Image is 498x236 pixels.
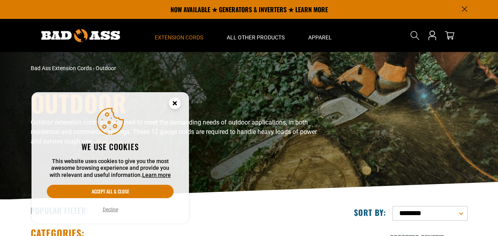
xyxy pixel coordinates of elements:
[31,205,89,216] h2: Popular Filter:
[41,29,120,42] img: Bad Ass Extension Cords
[31,92,189,224] aside: Cookie Consent
[47,158,174,179] p: This website uses cookies to give you the most awesome browsing experience and provide you with r...
[31,119,317,145] span: Outdoor extension cords are designed to meet the demanding needs of outdoor applications, in both...
[100,206,120,214] button: Decline
[308,34,332,41] span: Apparel
[47,141,174,152] h2: We use cookies
[215,19,296,52] summary: All Other Products
[31,65,92,71] a: Bad Ass Extension Cords
[96,65,116,71] span: Outdoor
[409,29,421,42] summary: Search
[142,172,171,178] a: Learn more
[296,19,344,52] summary: Apparel
[354,207,386,217] label: Sort by:
[31,91,318,115] h1: Outdoor
[143,19,215,52] summary: Extension Cords
[93,65,94,71] span: ›
[155,34,203,41] span: Extension Cords
[227,34,285,41] span: All Other Products
[31,64,318,72] nav: breadcrumbs
[47,185,174,198] button: Accept all & close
